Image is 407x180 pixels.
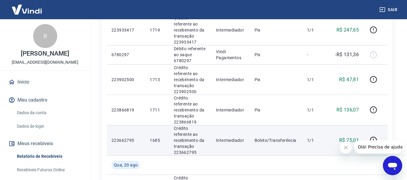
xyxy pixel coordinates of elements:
[150,137,164,143] p: 1685
[14,150,83,163] a: Relatório de Recebíveis
[150,27,164,33] p: 1719
[14,164,83,176] a: Recebíveis Futuros Online
[14,107,83,119] a: Dados da conta
[150,107,164,113] p: 1711
[174,65,206,95] p: Crédito referente ao recebimento da transação 223902500
[111,137,140,143] p: 223662795
[216,137,245,143] p: Intermediador
[307,107,325,113] p: 1/1
[12,59,78,66] p: [EMAIL_ADDRESS][DOMAIN_NAME]
[7,75,83,89] a: Início
[335,51,359,58] p: -R$ 131,36
[111,52,140,58] p: 6780297
[340,142,352,154] iframe: Fechar mensagem
[7,137,83,150] button: Meus recebíveis
[111,107,140,113] p: 223866819
[7,93,83,107] button: Meu cadastro
[307,27,325,33] p: 1/1
[174,46,206,64] p: Débito referente ao saque 6780297
[111,27,140,33] p: 223933417
[150,77,164,83] p: 1713
[383,156,402,175] iframe: Botão para abrir a janela de mensagens
[174,95,206,125] p: Crédito referente ao recebimento da transação 223866819
[33,24,57,48] div: R
[216,77,245,83] p: Intermediador
[354,140,402,154] iframe: Mensagem da empresa
[255,107,297,113] p: Pix
[339,76,359,83] p: R$ 47,81
[307,137,325,143] p: 1/1
[339,137,359,144] p: R$ 75,01
[7,0,46,19] img: Vindi
[114,162,138,168] span: Qua, 20 ago
[255,27,297,33] p: Pix
[337,26,359,34] p: R$ 247,65
[255,77,297,83] p: Pix
[216,49,245,61] p: Vindi Pagamentos
[255,137,297,143] p: Boleto/Transferência
[174,125,206,155] p: Crédito referente ao recebimento da transação 223662795
[255,52,297,58] p: Pix
[307,52,325,58] p: -
[174,15,206,45] p: Crédito referente ao recebimento da transação 223933417
[4,4,51,9] span: Olá! Precisa de ajuda?
[14,120,83,133] a: Dados de login
[21,50,69,57] p: [PERSON_NAME]
[111,77,140,83] p: 223902500
[216,107,245,113] p: Intermediador
[216,27,245,33] p: Intermediador
[378,4,400,15] button: Sair
[307,77,325,83] p: 1/1
[337,106,359,114] p: R$ 136,07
